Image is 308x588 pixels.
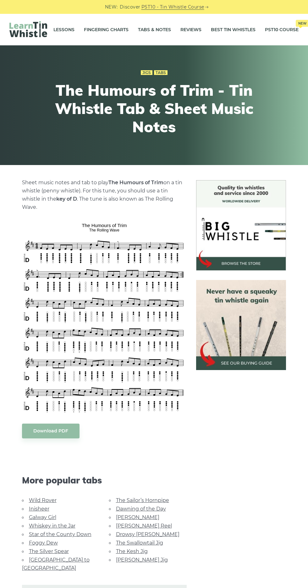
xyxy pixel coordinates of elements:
[29,548,69,554] a: The Silver Spear
[22,557,90,571] a: [GEOGRAPHIC_DATA] to [GEOGRAPHIC_DATA]
[265,22,299,37] a: PST10 CourseNew
[29,506,49,512] a: Inisheer
[116,523,172,529] a: [PERSON_NAME] Reel
[141,70,152,75] a: Jigs
[29,540,58,546] a: Foggy Dew
[180,22,201,37] a: Reviews
[108,180,163,186] strong: The Humours of Trim
[116,557,168,563] a: [PERSON_NAME] Jig
[154,70,168,75] a: Tabs
[116,548,148,554] a: The Kesh Jig
[116,506,166,512] a: Dawning of the Day
[116,497,169,503] a: The Sailor’s Hornpipe
[211,22,256,37] a: Best Tin Whistles
[116,514,159,520] a: [PERSON_NAME]
[53,22,74,37] a: Lessons
[29,497,57,503] a: Wild Rover
[196,280,286,370] img: tin whistle buying guide
[29,531,91,537] a: Star of the County Down
[22,424,80,438] a: Download PDF
[84,22,129,37] a: Fingering Charts
[29,523,75,529] a: Whiskey in the Jar
[116,540,163,546] a: The Swallowtail Jig
[9,21,47,37] img: LearnTinWhistle.com
[196,180,286,271] img: BigWhistle Tin Whistle Store
[22,179,187,211] p: Sheet music notes and tab to play on a tin whistle (penny whistle). For this tune, you should use...
[29,514,56,520] a: Galway Girl
[38,81,270,136] h1: The Humours of Trim - Tin Whistle Tab & Sheet Music Notes
[56,196,77,202] strong: key of D
[22,475,187,486] span: More popular tabs
[116,531,179,537] a: Drowsy [PERSON_NAME]
[22,221,187,414] img: The Humours of Trim Tin Whistle Tabs & Sheet Music
[138,22,171,37] a: Tabs & Notes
